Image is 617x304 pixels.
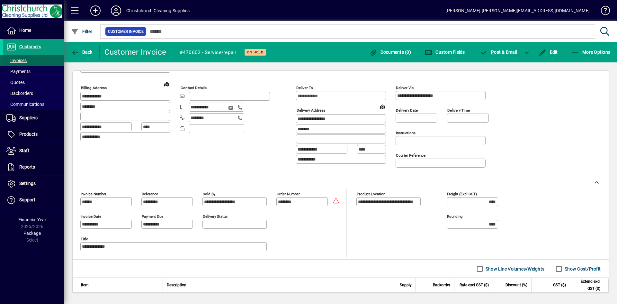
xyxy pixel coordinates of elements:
[368,46,413,58] button: Documents (0)
[3,88,64,99] a: Backorders
[81,214,101,219] mat-label: Invoice date
[425,50,465,55] span: Custom Fields
[277,192,300,196] mat-label: Order number
[6,80,25,85] span: Quotes
[19,115,38,120] span: Suppliers
[3,192,64,208] a: Support
[596,1,609,22] a: Knowledge Base
[64,46,100,58] app-page-header-button: Back
[396,131,416,135] mat-label: Instructions
[574,278,600,292] span: Extend excl GST ($)
[19,132,38,137] span: Products
[539,50,558,55] span: Edit
[180,47,237,58] div: #470602 - Service/repair
[247,50,264,54] span: On hold
[69,46,94,58] button: Back
[81,192,106,196] mat-label: Invoice number
[203,214,228,219] mat-label: Delivery status
[6,58,27,63] span: Invoices
[480,50,517,55] span: ost & Email
[126,5,190,16] div: Christchurch Cleaning Supplies
[369,50,411,55] span: Documents (0)
[19,197,35,202] span: Support
[296,86,313,90] mat-label: Deliver To
[69,26,94,37] button: Filter
[357,192,385,196] mat-label: Product location
[400,281,412,289] span: Supply
[505,281,527,289] span: Discount (%)
[3,66,64,77] a: Payments
[3,23,64,39] a: Home
[19,164,35,170] span: Reports
[553,281,566,289] span: GST ($)
[85,5,106,16] button: Add
[167,281,186,289] span: Description
[104,47,166,57] div: Customer Invoice
[71,29,93,34] span: Filter
[447,214,462,219] mat-label: Rounding
[108,28,144,35] span: Customer Invoice
[3,99,64,110] a: Communications
[19,148,29,153] span: Staff
[3,110,64,126] a: Suppliers
[3,176,64,192] a: Settings
[537,46,559,58] button: Edit
[396,108,418,113] mat-label: Delivery date
[81,281,89,289] span: Item
[3,143,64,159] a: Staff
[142,214,163,219] mat-label: Payment due
[81,237,88,241] mat-label: Title
[477,46,521,58] button: Post & Email
[6,69,31,74] span: Payments
[3,77,64,88] a: Quotes
[571,50,611,55] span: More Options
[3,126,64,143] a: Products
[447,192,477,196] mat-label: Freight (excl GST)
[19,28,31,33] span: Home
[19,181,36,186] span: Settings
[460,281,489,289] span: Rate excl GST ($)
[433,281,450,289] span: Backorder
[396,153,425,158] mat-label: Courier Reference
[447,108,470,113] mat-label: Delivery time
[162,79,172,89] a: View on map
[203,192,215,196] mat-label: Sold by
[18,217,46,222] span: Financial Year
[445,5,590,16] div: [PERSON_NAME] [PERSON_NAME][EMAIL_ADDRESS][DOMAIN_NAME]
[570,46,612,58] button: More Options
[6,91,33,96] span: Backorders
[423,46,467,58] button: Custom Fields
[3,159,64,175] a: Reports
[23,231,41,236] span: Package
[484,266,544,272] label: Show Line Volumes/Weights
[19,44,41,49] span: Customers
[3,55,64,66] a: Invoices
[224,100,239,116] button: Send SMS
[142,192,158,196] mat-label: Reference
[106,5,126,16] button: Profile
[563,266,601,272] label: Show Cost/Profit
[396,86,414,90] mat-label: Deliver via
[6,102,44,107] span: Communications
[377,101,388,112] a: View on map
[71,50,93,55] span: Back
[491,50,494,55] span: P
